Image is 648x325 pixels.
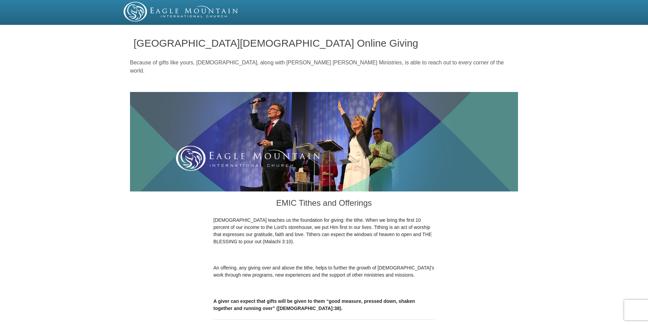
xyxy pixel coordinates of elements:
[124,2,239,21] img: EMIC
[213,298,415,311] b: A giver can expect that gifts will be given to them “good measure, pressed down, shaken together ...
[213,191,435,217] h3: EMIC Tithes and Offerings
[134,37,515,49] h1: [GEOGRAPHIC_DATA][DEMOGRAPHIC_DATA] Online Giving
[213,264,435,279] p: An offering, any giving over and above the tithe, helps to further the growth of [DEMOGRAPHIC_DAT...
[130,59,518,75] p: Because of gifts like yours, [DEMOGRAPHIC_DATA], along with [PERSON_NAME] [PERSON_NAME] Ministrie...
[213,217,435,245] p: [DEMOGRAPHIC_DATA] teaches us the foundation for giving: the tithe. When we bring the first 10 pe...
